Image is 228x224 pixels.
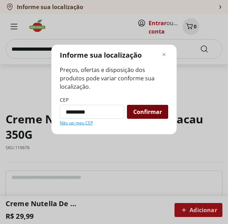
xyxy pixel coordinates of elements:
span: Preços, ofertas e disposição dos produtos pode variar conforme sua localização. [60,66,168,91]
button: Confirmar [127,105,168,119]
a: Não sei meu CEP [60,120,93,126]
div: Modal de regionalização [51,45,177,134]
p: Informe sua localização [60,50,142,60]
button: Fechar modal de regionalização [160,50,168,59]
span: Confirmar [133,109,162,115]
label: CEP [60,96,69,103]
